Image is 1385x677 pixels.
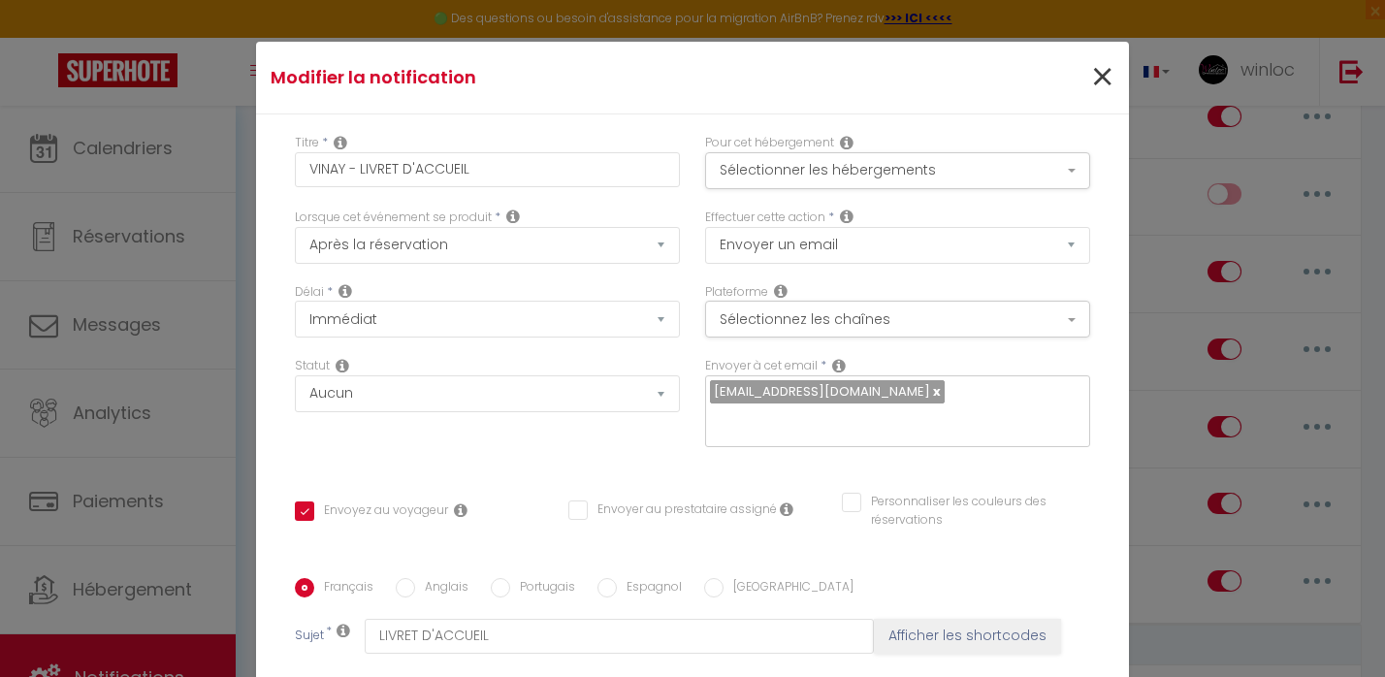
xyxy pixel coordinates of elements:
label: Lorsque cet événement se produit [295,209,492,227]
label: Plateforme [705,283,768,302]
i: This Rental [840,135,854,150]
label: Anglais [415,578,468,599]
button: Sélectionnez les chaînes [705,301,1090,338]
label: Délai [295,283,324,302]
label: Sujet [295,627,324,647]
span: × [1090,48,1114,107]
i: Booking status [336,358,349,373]
i: Action Time [338,283,352,299]
label: Statut [295,357,330,375]
i: Recipient [832,358,846,373]
label: Français [314,578,373,599]
label: Portugais [510,578,575,599]
label: Espagnol [617,578,682,599]
label: Pour cet hébergement [705,134,834,152]
button: Close [1090,57,1114,99]
label: Effectuer cette action [705,209,825,227]
label: Titre [295,134,319,152]
i: Event Occur [506,209,520,224]
i: Subject [337,623,350,638]
i: Title [334,135,347,150]
h4: Modifier la notification [271,64,824,91]
label: [GEOGRAPHIC_DATA] [724,578,854,599]
i: Envoyer au prestataire si il est assigné [780,501,793,517]
i: Action Type [840,209,854,224]
label: Envoyer à cet email [705,357,818,375]
i: Envoyer au voyageur [454,502,467,518]
span: [EMAIL_ADDRESS][DOMAIN_NAME] [714,382,930,401]
button: Afficher les shortcodes [874,619,1061,654]
i: Action Channel [774,283,788,299]
button: Sélectionner les hébergements [705,152,1090,189]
